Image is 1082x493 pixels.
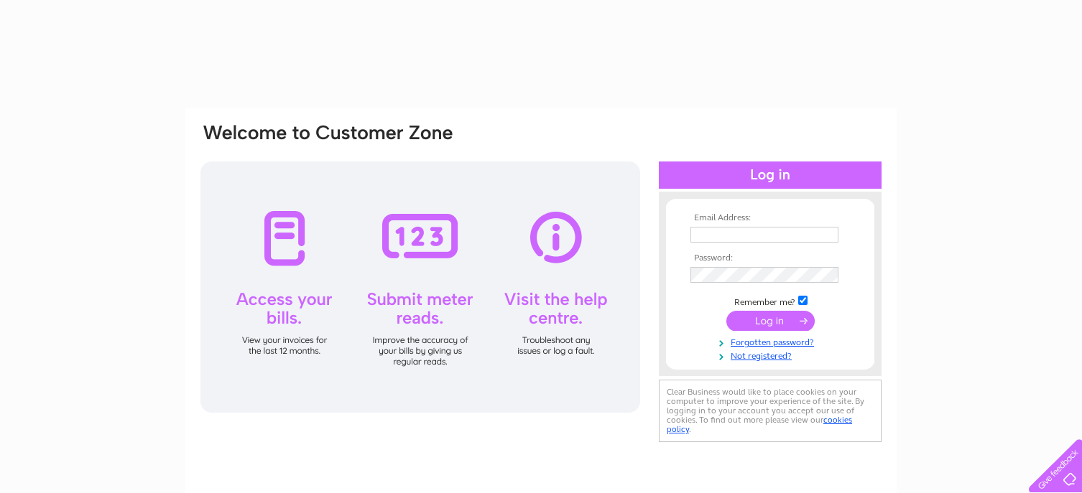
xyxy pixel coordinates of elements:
[726,311,815,331] input: Submit
[659,380,882,442] div: Clear Business would like to place cookies on your computer to improve your experience of the sit...
[687,253,854,263] th: Password:
[687,213,854,223] th: Email Address:
[690,334,854,348] a: Forgotten password?
[687,294,854,308] td: Remember me?
[690,348,854,362] a: Not registered?
[667,415,852,434] a: cookies policy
